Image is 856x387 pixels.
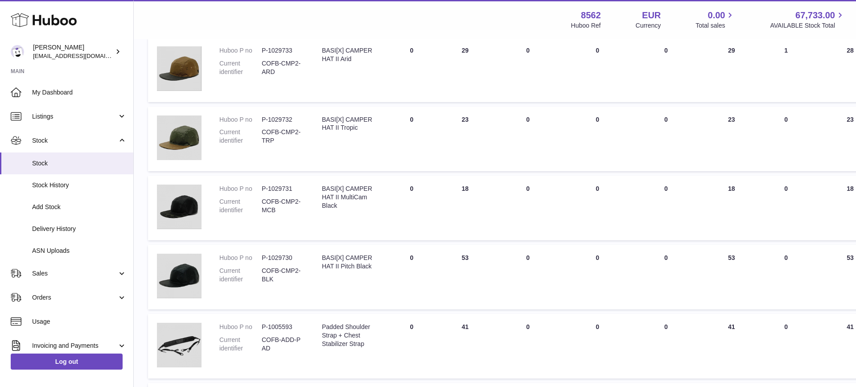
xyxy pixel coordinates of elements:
[762,245,811,309] td: 0
[770,21,845,30] span: AVAILABLE Stock Total
[762,176,811,240] td: 0
[219,128,262,145] dt: Current identifier
[664,254,668,261] span: 0
[262,198,304,214] dd: COFB-CMP2-MCB
[262,336,304,353] dd: COFB-ADD-PAD
[492,37,564,102] td: 0
[701,37,762,102] td: 29
[32,293,117,302] span: Orders
[219,267,262,284] dt: Current identifier
[157,254,202,298] img: product image
[157,323,202,367] img: product image
[564,314,631,379] td: 0
[385,314,438,379] td: 0
[219,254,262,262] dt: Huboo P no
[219,323,262,331] dt: Huboo P no
[219,115,262,124] dt: Huboo P no
[642,9,661,21] strong: EUR
[32,181,127,189] span: Stock History
[262,115,304,124] dd: P-1029732
[322,254,376,271] div: BASI[X] CAMPER HAT II Pitch Black
[219,46,262,55] dt: Huboo P no
[564,176,631,240] td: 0
[33,43,113,60] div: [PERSON_NAME]
[664,323,668,330] span: 0
[157,115,202,161] img: product image
[664,185,668,192] span: 0
[438,314,492,379] td: 41
[157,46,202,91] img: product image
[32,317,127,326] span: Usage
[33,52,131,59] span: [EMAIL_ADDRESS][DOMAIN_NAME]
[322,115,376,132] div: BASI[X] CAMPER HAT II Tropic
[219,336,262,353] dt: Current identifier
[664,116,668,123] span: 0
[762,37,811,102] td: 1
[32,112,117,121] span: Listings
[492,176,564,240] td: 0
[701,245,762,309] td: 53
[564,107,631,171] td: 0
[262,254,304,262] dd: P-1029730
[762,107,811,171] td: 0
[32,247,127,255] span: ASN Uploads
[492,314,564,379] td: 0
[11,354,123,370] a: Log out
[438,176,492,240] td: 18
[262,267,304,284] dd: COFB-CMP2-BLK
[438,37,492,102] td: 29
[762,314,811,379] td: 0
[322,46,376,63] div: BASI[X] CAMPER HAT II Arid
[32,269,117,278] span: Sales
[438,245,492,309] td: 53
[385,245,438,309] td: 0
[695,9,735,30] a: 0.00 Total sales
[322,185,376,210] div: BASI[X] CAMPER HAT II MultiCam Black
[385,107,438,171] td: 0
[262,128,304,145] dd: COFB-CMP2-TRP
[492,245,564,309] td: 0
[492,107,564,171] td: 0
[262,323,304,331] dd: P-1005593
[708,9,725,21] span: 0.00
[571,21,601,30] div: Huboo Ref
[664,47,668,54] span: 0
[564,245,631,309] td: 0
[701,314,762,379] td: 41
[795,9,835,21] span: 67,733.00
[219,198,262,214] dt: Current identifier
[11,45,24,58] img: fumi@codeofbell.com
[262,59,304,76] dd: COFB-CMP2-ARD
[564,37,631,102] td: 0
[262,185,304,193] dd: P-1029731
[636,21,661,30] div: Currency
[581,9,601,21] strong: 8562
[438,107,492,171] td: 23
[385,176,438,240] td: 0
[219,59,262,76] dt: Current identifier
[770,9,845,30] a: 67,733.00 AVAILABLE Stock Total
[32,342,117,350] span: Invoicing and Payments
[701,176,762,240] td: 18
[322,323,376,348] div: Padded Shoulder Strap + Chest Stabilizer Strap
[32,203,127,211] span: Add Stock
[262,46,304,55] dd: P-1029733
[32,159,127,168] span: Stock
[32,136,117,145] span: Stock
[385,37,438,102] td: 0
[157,185,202,229] img: product image
[32,225,127,233] span: Delivery History
[701,107,762,171] td: 23
[32,88,127,97] span: My Dashboard
[219,185,262,193] dt: Huboo P no
[695,21,735,30] span: Total sales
